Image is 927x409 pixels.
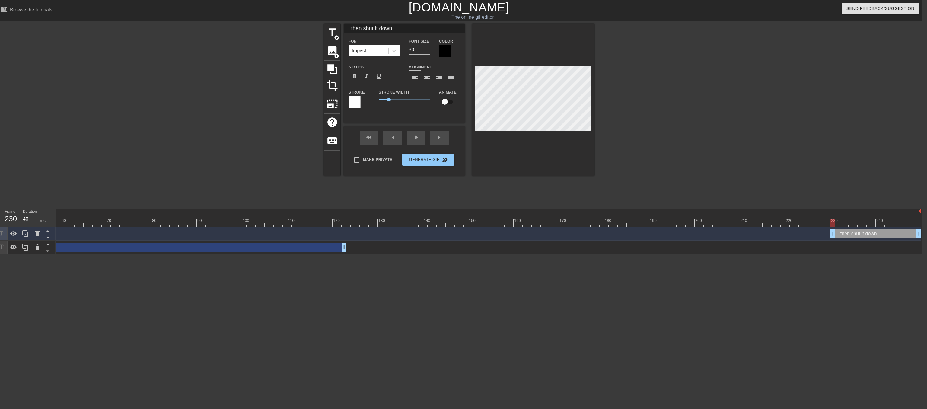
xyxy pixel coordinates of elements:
[424,218,431,224] div: 140
[411,73,419,80] span: format_align_left
[307,14,638,21] div: The online gif editor
[469,218,476,224] div: 150
[786,218,793,224] div: 220
[152,218,158,224] div: 80
[831,218,839,224] div: 230
[363,73,370,80] span: format_italic
[0,6,8,13] span: menu_book
[334,53,339,59] span: add_circle
[288,218,295,224] div: 110
[10,7,54,12] div: Browse the tutorials!
[741,218,748,224] div: 210
[327,117,338,128] span: help
[842,3,919,14] button: Send Feedback/Suggestion
[197,218,203,224] div: 90
[333,218,341,224] div: 120
[435,73,443,80] span: format_align_right
[846,5,914,12] span: Send Feedback/Suggestion
[402,154,454,166] button: Generate Gif
[514,218,522,224] div: 160
[363,157,393,163] span: Make Private
[605,218,612,224] div: 180
[439,38,453,44] label: Color
[327,135,338,146] span: keyboard
[919,209,921,214] img: bound-end.png
[448,73,455,80] span: format_align_justify
[23,210,37,214] label: Duration
[334,35,339,40] span: add_circle
[423,73,431,80] span: format_align_center
[5,213,14,224] div: 230
[349,89,365,95] label: Stroke
[876,218,884,224] div: 240
[413,134,420,141] span: play_arrow
[436,134,443,141] span: skip_next
[349,38,359,44] label: Font
[375,73,382,80] span: format_underline
[409,1,509,14] a: [DOMAIN_NAME]
[62,218,67,224] div: 60
[107,218,112,224] div: 70
[351,73,358,80] span: format_bold
[404,156,452,163] span: Generate Gif
[327,45,338,56] span: image
[365,134,373,141] span: fast_rewind
[559,218,567,224] div: 170
[441,156,448,163] span: double_arrow
[327,27,338,38] span: title
[695,218,703,224] div: 200
[0,6,54,15] a: Browse the tutorials!
[327,98,338,110] span: photo_size_select_large
[650,218,658,224] div: 190
[40,218,46,224] div: ms
[327,80,338,91] span: crop
[409,64,432,70] label: Alignment
[243,218,250,224] div: 100
[0,209,18,226] div: Frame
[352,47,366,54] div: Impact
[341,244,347,250] span: drag_handle
[379,89,409,95] label: Stroke Width
[389,134,396,141] span: skip_previous
[378,218,386,224] div: 130
[439,89,457,95] label: Animate
[349,64,364,70] label: Styles
[409,38,429,44] label: Font Size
